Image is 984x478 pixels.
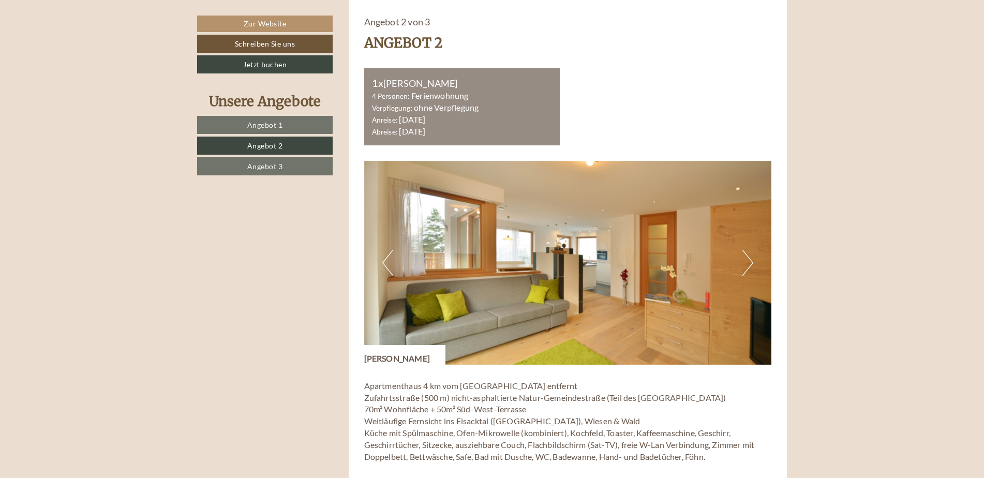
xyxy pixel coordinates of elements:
[364,345,446,365] div: [PERSON_NAME]
[382,250,393,276] button: Previous
[372,77,383,89] b: 1x
[351,273,408,291] button: Senden
[364,380,772,475] p: Apartmenthaus 4 km vom [GEOGRAPHIC_DATA] entfernt Zufahrtsstraße (500 m) nicht-asphaltierte Natur...
[372,92,410,100] small: 4 Personen:
[372,76,553,91] div: [PERSON_NAME]
[364,161,772,365] img: image
[411,91,469,100] b: Ferienwohnung
[399,126,425,136] b: [DATE]
[245,51,392,58] small: 17:34
[247,162,283,171] span: Angebot 3
[372,128,398,136] small: Abreise:
[364,33,443,52] div: Angebot 2
[240,28,399,60] div: Guten Tag, wie können wir Ihnen helfen?
[364,16,430,27] span: Angebot 2 von 3
[179,8,229,26] div: Montag
[372,116,398,124] small: Anreise:
[372,104,412,112] small: Verpflegung:
[197,92,333,111] div: Unsere Angebote
[399,114,425,124] b: [DATE]
[197,55,333,73] a: Jetzt buchen
[414,102,479,112] b: ohne Verpflegung
[197,35,333,53] a: Schreiben Sie uns
[247,121,283,129] span: Angebot 1
[247,141,283,150] span: Angebot 2
[245,31,392,39] div: Sie
[197,16,333,32] a: Zur Website
[742,250,753,276] button: Next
